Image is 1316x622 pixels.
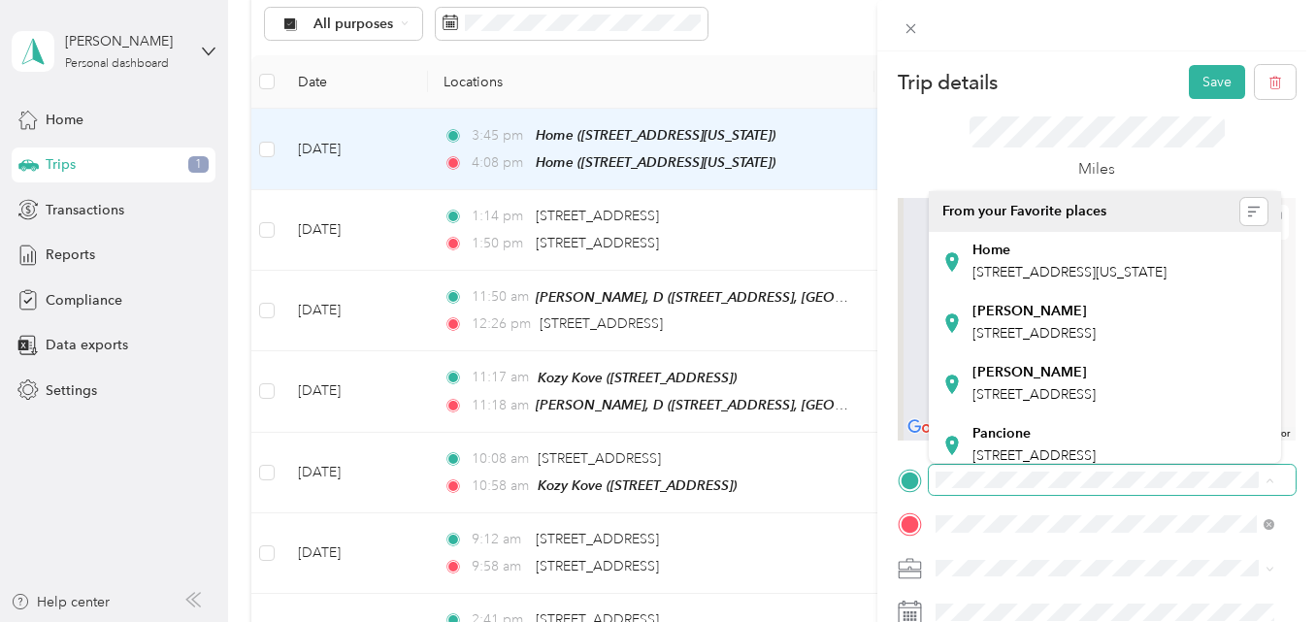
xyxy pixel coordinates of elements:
[972,325,1096,342] span: [STREET_ADDRESS]
[972,364,1087,381] strong: [PERSON_NAME]
[903,415,967,441] a: Open this area in Google Maps (opens a new window)
[898,69,998,96] p: Trip details
[972,303,1087,320] strong: [PERSON_NAME]
[972,425,1031,442] strong: Pancione
[972,447,1096,464] span: [STREET_ADDRESS]
[942,203,1106,220] span: From your Favorite places
[972,242,1010,259] strong: Home
[972,386,1096,403] span: [STREET_ADDRESS]
[1078,157,1115,181] p: Miles
[972,264,1167,280] span: [STREET_ADDRESS][US_STATE]
[903,415,967,441] img: Google
[1189,65,1245,99] button: Save
[1207,513,1316,622] iframe: Everlance-gr Chat Button Frame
